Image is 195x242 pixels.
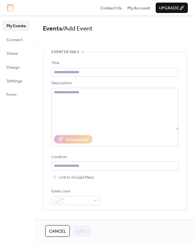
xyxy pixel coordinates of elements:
[51,154,177,160] div: Location
[6,64,19,71] span: Design
[100,5,122,11] a: Contact Us
[51,49,79,55] span: Event details
[6,37,23,43] span: Connect
[6,91,17,98] span: Form
[6,23,26,29] span: My Events
[127,5,150,11] a: My Account
[3,34,30,45] a: Connect
[51,60,177,66] div: Title
[45,225,70,237] button: Cancel
[7,4,14,11] img: logo
[3,89,30,99] a: Form
[49,228,66,235] span: Cancel
[6,78,22,84] span: Settings
[3,62,30,72] a: Design
[3,20,30,31] a: My Events
[156,3,188,13] button: Upgrade🚀
[59,174,94,181] span: Link to Google Maps
[51,80,177,86] div: Description
[3,75,30,86] a: Settings
[51,218,79,225] span: Date and time
[43,23,62,35] a: Events
[6,50,18,57] span: Views
[3,48,30,58] a: Views
[62,23,93,35] span: / Add Event
[51,188,99,195] div: Event color
[159,5,185,11] span: Upgrade 🚀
